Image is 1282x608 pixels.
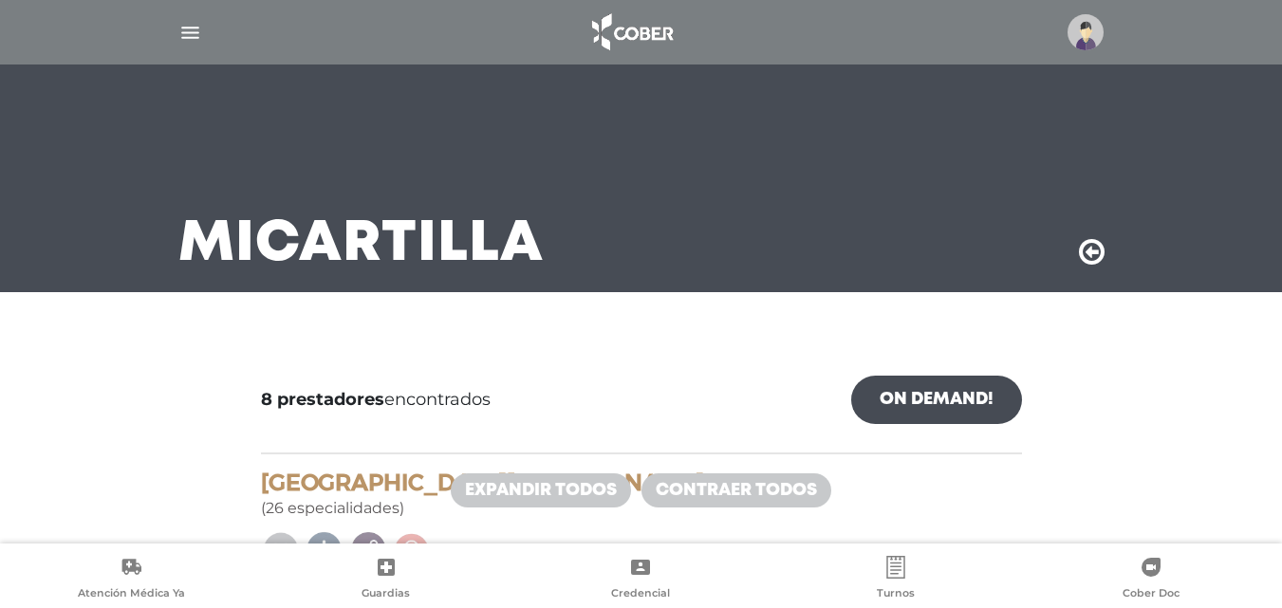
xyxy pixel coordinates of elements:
span: Credencial [611,586,670,603]
img: Cober_menu-lines-white.svg [178,21,202,45]
div: (26 especialidades) [261,470,1022,520]
b: 8 prestadores [261,389,384,410]
h4: [GEOGRAPHIC_DATA][PERSON_NAME] [261,470,1022,497]
span: Atención Médica Ya [78,586,185,603]
span: encontrados [261,387,491,413]
a: Atención Médica Ya [4,556,259,604]
span: Guardias [362,586,410,603]
span: Turnos [877,586,915,603]
a: On Demand! [851,376,1022,424]
img: profile-placeholder.svg [1068,14,1104,50]
h3: Mi Cartilla [178,220,544,269]
a: Expandir todos [451,473,631,507]
a: Credencial [513,556,769,604]
a: Cober Doc [1023,556,1278,604]
a: Turnos [769,556,1024,604]
a: Guardias [259,556,514,604]
a: Contraer todos [641,473,831,507]
img: logo_cober_home-white.png [582,9,681,55]
span: Cober Doc [1123,586,1180,603]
